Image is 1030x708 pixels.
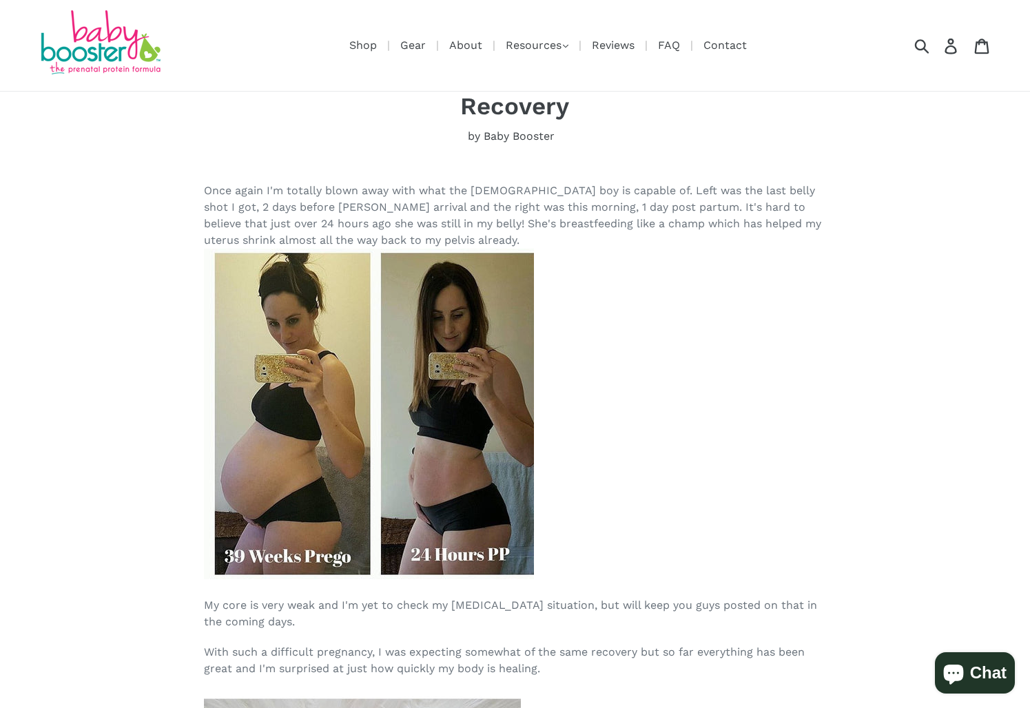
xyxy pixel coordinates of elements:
[499,35,575,56] button: Resources
[651,37,687,54] a: FAQ
[204,249,534,579] img: 24 hours pp Baby Booster protein shake
[585,37,641,54] a: Reviews
[919,30,957,61] input: Search
[468,128,555,145] span: by Baby Booster
[342,37,384,54] a: Shop
[931,652,1019,697] inbox-online-store-chat: Shopify online store chat
[204,184,821,582] span: Once again I'm totally blown away with what the [DEMOGRAPHIC_DATA] boy is capable of. Left was th...
[442,37,489,54] a: About
[204,597,826,630] p: My core is very weak and I'm yet to check my [MEDICAL_DATA] situation, but will keep you guys pos...
[204,92,826,121] h1: Recovery
[393,37,433,54] a: Gear
[204,644,826,677] p: With such a difficult pregnancy, I was expecting somewhat of the same recovery but so far everyth...
[697,37,754,54] a: Contact
[38,10,162,77] img: Baby Booster Prenatal Protein Supplements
